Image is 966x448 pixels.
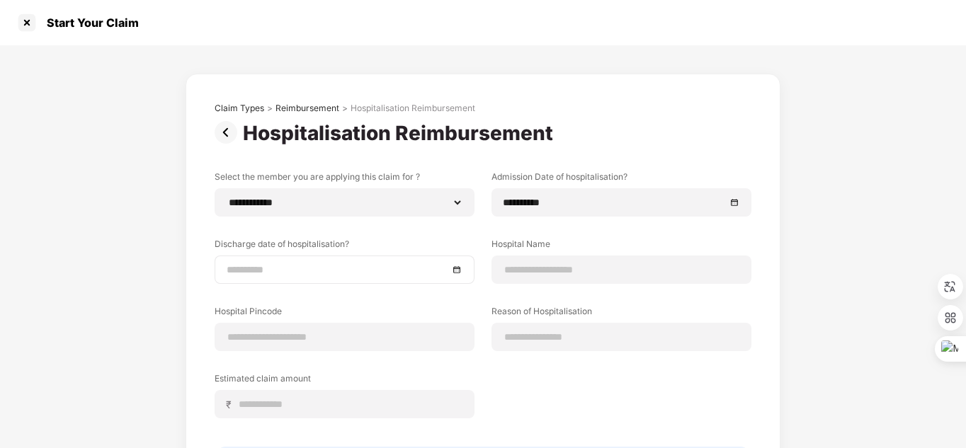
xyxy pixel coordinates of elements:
label: Reason of Hospitalisation [491,305,751,323]
label: Hospital Name [491,238,751,255]
div: > [267,103,273,114]
div: Start Your Claim [38,16,139,30]
label: Select the member you are applying this claim for ? [215,171,475,188]
div: Hospitalisation Reimbursement [351,103,475,114]
span: ₹ [226,398,237,411]
div: Reimbursement [275,103,339,114]
label: Admission Date of hospitalisation? [491,171,751,188]
div: Claim Types [215,103,264,114]
label: Estimated claim amount [215,372,475,390]
label: Hospital Pincode [215,305,475,323]
img: svg+xml;base64,PHN2ZyBpZD0iUHJldi0zMngzMiIgeG1sbnM9Imh0dHA6Ly93d3cudzMub3JnLzIwMDAvc3ZnIiB3aWR0aD... [215,121,243,144]
div: Hospitalisation Reimbursement [243,121,559,145]
div: > [342,103,348,114]
label: Discharge date of hospitalisation? [215,238,475,255]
